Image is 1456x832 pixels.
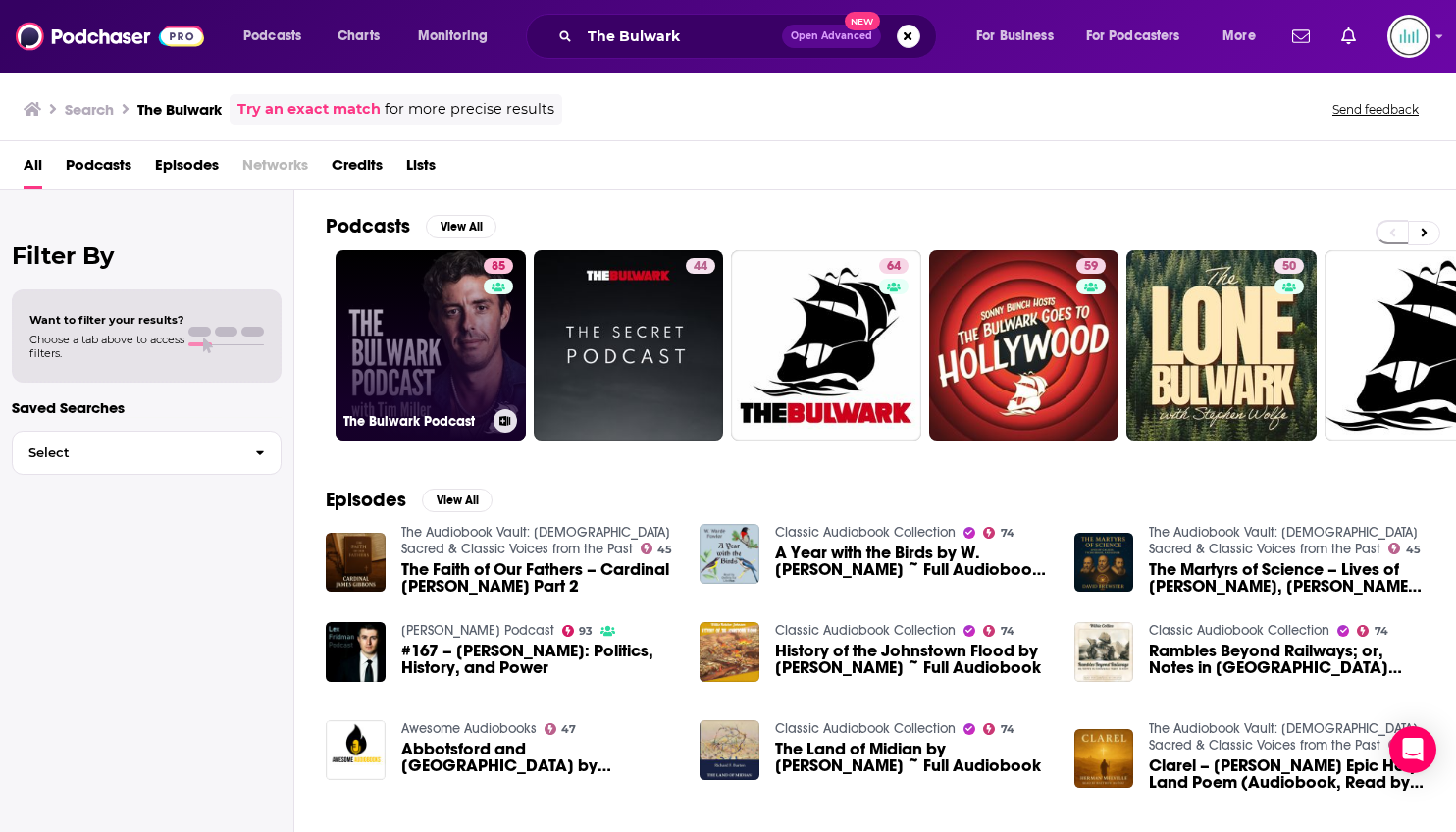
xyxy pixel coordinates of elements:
[1001,627,1014,636] span: 74
[562,625,594,637] a: 93
[404,21,513,52] button: open menu
[1149,757,1425,791] span: Clarel – [PERSON_NAME] Epic Holy Land Poem (Audiobook, Read by [PERSON_NAME]) Part 2
[1001,529,1014,538] span: 74
[791,31,872,41] span: Open Advanced
[243,23,301,50] span: Podcasts
[1388,543,1421,554] a: 45
[657,546,672,554] span: 45
[484,258,513,274] a: 85
[1149,561,1425,595] span: The Martyrs of Science – Lives of [PERSON_NAME], [PERSON_NAME], and [PERSON_NAME] by [PERSON_NAME]
[775,741,1051,774] a: The Land of Midian by Richard Francis Burton ~ Full Audiobook
[1074,622,1134,682] img: Rambles Beyond Railways; or, Notes in Cornwall taken A-foot by Wilkie Collins ~ Full Audiobook [a...
[12,431,282,475] button: Select
[1149,643,1425,676] span: Rambles Beyond Railways; or, Notes in [GEOGRAPHIC_DATA] taken A-foot by [PERSON_NAME] ~ Full Audi...
[29,333,184,360] span: Choose a tab above to access filters.
[1209,21,1280,52] button: open menu
[1149,561,1425,595] a: The Martyrs of Science – Lives of Galileo, Tycho Brahe, and Kepler by David Brewster
[1333,20,1364,53] a: Show notifications dropdown
[983,527,1014,539] a: 74
[775,524,956,541] a: Classic Audiobook Collection
[155,149,219,189] span: Episodes
[16,18,204,55] img: Podchaser - Follow, Share and Rate Podcasts
[887,257,901,277] span: 64
[775,741,1051,774] span: The Land of Midian by [PERSON_NAME] ~ Full Audiobook
[775,545,1051,578] a: A Year with the Birds by W. Warde Fowler ~ Full Audiobook [science]
[406,149,436,189] a: Lists
[401,622,554,639] a: Lex Fridman Podcast
[401,561,677,595] a: The Faith of Our Fathers – Cardinal James Gibbons Part 2
[66,149,131,189] a: Podcasts
[1389,726,1436,773] div: Open Intercom Messenger
[401,561,677,595] span: The Faith of Our Fathers – Cardinal [PERSON_NAME] Part 2
[545,723,577,735] a: 47
[782,25,881,48] button: Open AdvancedNew
[336,250,526,441] a: 85The Bulwark Podcast
[580,21,782,52] input: Search podcasts, credits, & more...
[326,214,496,238] a: PodcastsView All
[65,100,114,119] h3: Search
[879,258,909,274] a: 64
[401,524,670,557] a: The Audiobook Vault: Catholic Sacred & Classic Voices from the Past
[326,533,386,593] a: The Faith of Our Fathers – Cardinal James Gibbons Part 2
[426,215,496,238] button: View All
[1284,20,1318,53] a: Show notifications dropdown
[1001,725,1014,734] span: 74
[929,250,1119,441] a: 59
[401,741,677,774] a: Abbotsford and Newstead Abbey by Washington Irving
[29,313,184,327] span: Want to filter your results?
[326,488,493,512] a: EpisodesView All
[775,720,956,737] a: Classic Audiobook Collection
[579,627,593,636] span: 93
[237,98,381,121] a: Try an exact match
[401,720,537,737] a: Awesome Audiobooks
[385,98,554,121] span: for more precise results
[401,643,677,676] a: #167 – Saagar Enjeti: Politics, History, and Power
[700,524,759,584] img: A Year with the Birds by W. Warde Fowler ~ Full Audiobook [science]
[1387,15,1430,58] img: User Profile
[561,725,576,734] span: 47
[242,149,308,189] span: Networks
[326,720,386,780] img: Abbotsford and Newstead Abbey by Washington Irving
[13,446,239,459] span: Select
[326,214,410,238] h2: Podcasts
[700,622,759,682] img: History of the Johnstown Flood by Willis Fletcher Johnson ~ Full Audiobook
[700,720,759,780] img: The Land of Midian by Richard Francis Burton ~ Full Audiobook
[326,622,386,682] a: #167 – Saagar Enjeti: Politics, History, and Power
[1073,21,1209,52] button: open menu
[1149,643,1425,676] a: Rambles Beyond Railways; or, Notes in Cornwall taken A-foot by Wilkie Collins ~ Full Audiobook [a...
[686,258,715,274] a: 44
[962,21,1078,52] button: open menu
[1074,729,1134,789] img: Clarel – Herman Melville’s Epic Holy Land Poem (Audiobook, Read by Matthew Muñoz) Part 2
[418,23,488,50] span: Monitoring
[343,413,486,430] h3: The Bulwark Podcast
[422,489,493,512] button: View All
[325,21,391,52] a: Charts
[332,149,383,189] a: Credits
[1149,757,1425,791] a: Clarel – Herman Melville’s Epic Holy Land Poem (Audiobook, Read by Matthew Muñoz) Part 2
[24,149,42,189] a: All
[1274,258,1304,274] a: 50
[1074,533,1134,593] a: The Martyrs of Science – Lives of Galileo, Tycho Brahe, and Kepler by David Brewster
[545,14,956,59] div: Search podcasts, credits, & more...
[1126,250,1317,441] a: 50
[1387,15,1430,58] span: Logged in as podglomerate
[983,723,1014,735] a: 74
[1222,23,1256,50] span: More
[976,23,1054,50] span: For Business
[230,21,327,52] button: open menu
[137,100,222,119] h3: The Bulwark
[326,488,406,512] h2: Episodes
[534,250,724,441] a: 44
[775,545,1051,578] span: A Year with the Birds by W. [PERSON_NAME] ~ Full Audiobook [science]
[1149,524,1418,557] a: The Audiobook Vault: Catholic Sacred & Classic Voices from the Past
[1387,15,1430,58] button: Show profile menu
[1084,257,1098,277] span: 59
